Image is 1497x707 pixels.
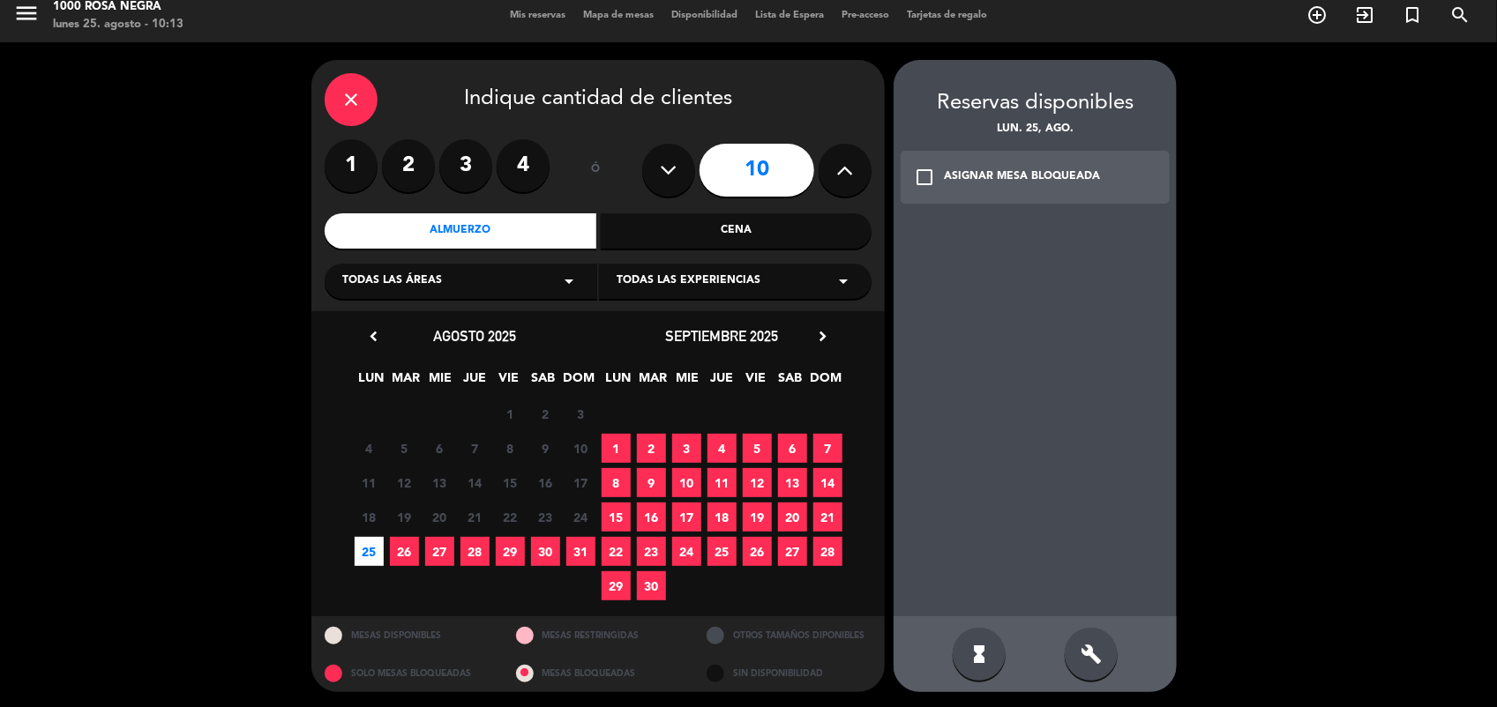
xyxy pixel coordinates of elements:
[743,502,772,532] span: 19
[531,537,560,566] span: 30
[390,468,419,497] span: 12
[496,399,525,428] span: 1
[496,502,525,532] span: 22
[602,468,631,497] span: 8
[460,434,490,463] span: 7
[778,468,807,497] span: 13
[496,537,525,566] span: 29
[944,168,1100,186] div: ASIGNAR MESA BLOQUEADA
[811,368,840,397] span: DOM
[355,434,384,463] span: 4
[355,537,384,566] span: 25
[1081,644,1102,665] i: build
[813,327,832,346] i: chevron_right
[425,468,454,497] span: 13
[969,644,990,665] i: hourglass_full
[743,468,772,497] span: 12
[439,139,492,192] label: 3
[707,434,737,463] span: 4
[602,537,631,566] span: 22
[325,139,378,192] label: 1
[776,368,805,397] span: SAB
[894,86,1177,121] div: Reservas disponibles
[325,73,872,126] div: Indique cantidad de clientes
[460,537,490,566] span: 28
[639,368,668,397] span: MAR
[426,368,455,397] span: MIE
[914,167,935,188] i: check_box_outline_blank
[1354,4,1375,26] i: exit_to_app
[382,139,435,192] label: 2
[742,368,771,397] span: VIE
[662,11,746,20] span: Disponibilidad
[743,537,772,566] span: 26
[567,139,625,201] div: ó
[355,502,384,532] span: 18
[566,399,595,428] span: 3
[601,213,872,249] div: Cena
[894,121,1177,138] div: lun. 25, ago.
[813,468,842,497] span: 14
[574,11,662,20] span: Mapa de mesas
[1402,4,1423,26] i: turned_in_not
[707,537,737,566] span: 25
[495,368,524,397] span: VIE
[673,368,702,397] span: MIE
[617,272,760,290] span: Todas las experiencias
[425,434,454,463] span: 6
[503,654,694,692] div: MESAS BLOQUEADAS
[460,468,490,497] span: 14
[531,468,560,497] span: 16
[325,213,596,249] div: Almuerzo
[637,468,666,497] span: 9
[496,468,525,497] span: 15
[604,368,633,397] span: LUN
[390,537,419,566] span: 26
[364,327,383,346] i: chevron_left
[503,616,694,654] div: MESAS RESTRINGIDAS
[833,11,898,20] span: Pre-acceso
[566,537,595,566] span: 31
[693,654,885,692] div: SIN DISPONIBILIDAD
[460,502,490,532] span: 21
[501,11,574,20] span: Mis reservas
[746,11,833,20] span: Lista de Espera
[433,327,516,345] span: agosto 2025
[566,468,595,497] span: 17
[602,434,631,463] span: 1
[355,468,384,497] span: 11
[602,502,631,532] span: 15
[390,434,419,463] span: 5
[566,434,595,463] span: 10
[357,368,386,397] span: LUN
[425,502,454,532] span: 20
[564,368,593,397] span: DOM
[602,571,631,600] span: 29
[566,502,595,532] span: 24
[672,434,701,463] span: 3
[311,616,503,654] div: MESAS DISPONIBLES
[637,434,666,463] span: 2
[637,502,666,532] span: 16
[342,272,442,290] span: Todas las áreas
[813,434,842,463] span: 7
[833,271,854,292] i: arrow_drop_down
[497,139,550,192] label: 4
[707,502,737,532] span: 18
[558,271,580,292] i: arrow_drop_down
[778,537,807,566] span: 27
[778,434,807,463] span: 6
[529,368,558,397] span: SAB
[778,502,807,532] span: 20
[392,368,421,397] span: MAR
[53,16,183,33] div: lunes 25. agosto - 10:13
[813,502,842,532] span: 21
[693,616,885,654] div: OTROS TAMAÑOS DIPONIBLES
[707,368,737,397] span: JUE
[311,654,503,692] div: SOLO MESAS BLOQUEADAS
[672,502,701,532] span: 17
[637,571,666,600] span: 30
[1306,4,1328,26] i: add_circle_outline
[743,434,772,463] span: 5
[425,537,454,566] span: 27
